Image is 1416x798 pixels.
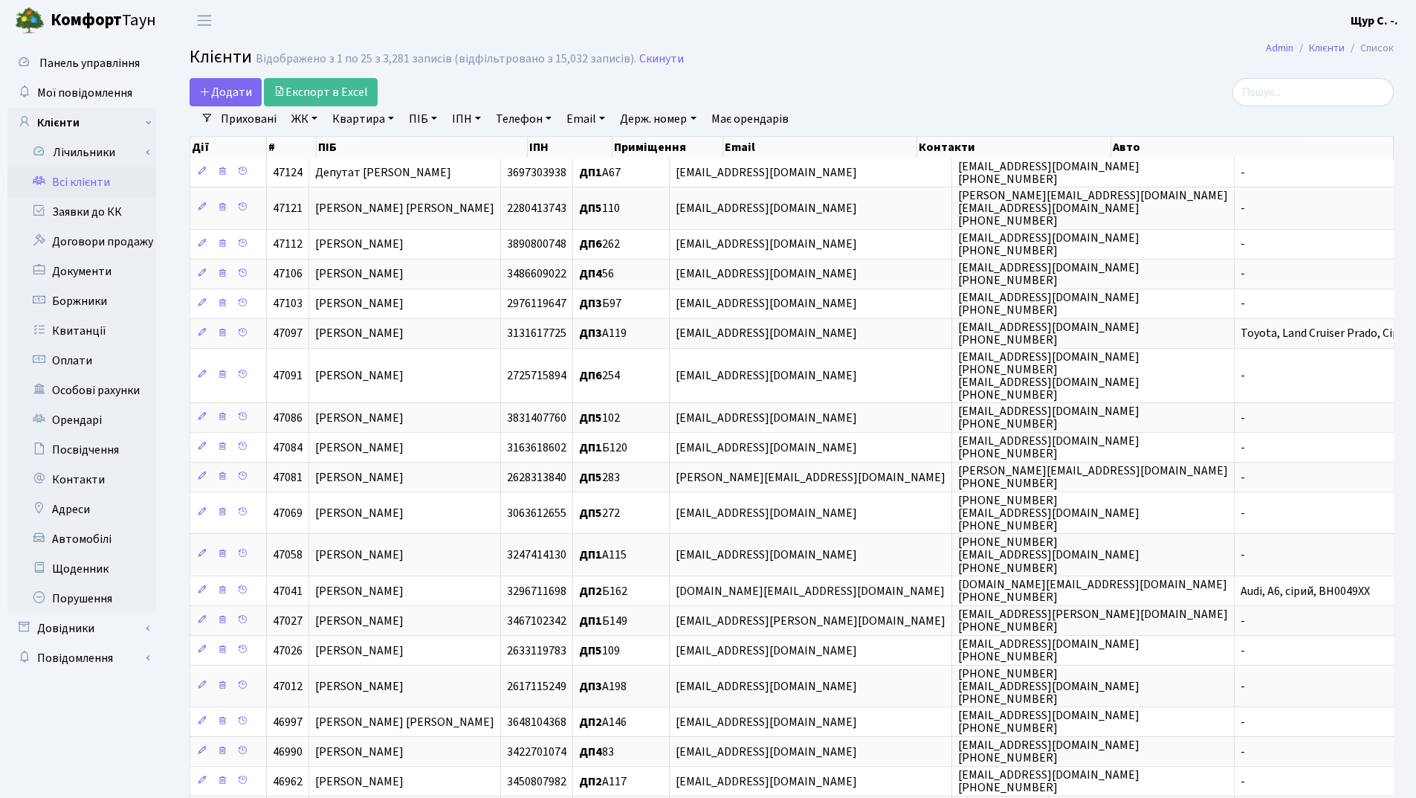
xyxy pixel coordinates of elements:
span: 47124 [273,164,303,181]
span: [PERSON_NAME] [PERSON_NAME] [315,200,494,216]
a: Контакти [7,465,156,495]
span: 3247414130 [507,547,566,564]
span: Б162 [579,583,627,599]
input: Пошук... [1232,78,1394,106]
span: [PERSON_NAME] [315,266,404,283]
a: Мої повідомлення [7,78,156,108]
span: [EMAIL_ADDRESS][DOMAIN_NAME] [PHONE_NUMBER] [958,636,1139,665]
span: [DOMAIN_NAME][EMAIL_ADDRESS][DOMAIN_NAME] [PHONE_NUMBER] [958,576,1227,605]
a: Повідомлення [7,643,156,673]
b: ДП2 [579,714,602,730]
th: Дії [190,137,267,158]
a: Додати [190,78,262,106]
b: ДП1 [579,613,602,629]
span: 47121 [273,200,303,216]
span: 56 [579,266,614,283]
span: [PERSON_NAME] [315,440,404,456]
span: [EMAIL_ADDRESS][DOMAIN_NAME] [PHONE_NUMBER] [958,767,1139,796]
span: А117 [579,773,627,790]
span: Клієнти [190,44,252,70]
a: Автомобілі [7,524,156,554]
a: ЖК [285,106,323,132]
span: 109 [579,643,620,659]
span: 283 [579,469,620,486]
span: 46990 [273,744,303,760]
a: Заявки до КК [7,197,156,227]
span: 3697303938 [507,164,566,181]
b: ДП5 [579,410,602,426]
a: Договори продажу [7,227,156,257]
span: [PERSON_NAME] [315,613,404,629]
span: 47086 [273,410,303,426]
span: [PERSON_NAME] [315,410,404,426]
span: [EMAIL_ADDRESS][DOMAIN_NAME] [676,547,857,564]
a: Email [560,106,611,132]
span: Б149 [579,613,627,629]
a: Особові рахунки [7,376,156,405]
div: Відображено з 1 по 25 з 3,281 записів (відфільтровано з 15,032 записів). [256,52,636,66]
a: Всі клієнти [7,167,156,197]
span: 47081 [273,469,303,486]
span: [EMAIL_ADDRESS][DOMAIN_NAME] [PHONE_NUMBER] [958,737,1139,766]
b: ДП5 [579,505,602,521]
span: 2617115249 [507,678,566,695]
span: - [1241,200,1245,216]
a: Клієнти [7,108,156,138]
span: [PERSON_NAME] [315,505,404,521]
a: Панель управління [7,48,156,78]
a: ПІБ [403,106,443,132]
span: - [1241,643,1245,659]
a: Квитанції [7,316,156,346]
span: [EMAIL_ADDRESS][DOMAIN_NAME] [PHONE_NUMBER] [958,707,1139,736]
span: [PHONE_NUMBER] [EMAIL_ADDRESS][DOMAIN_NAME] [PHONE_NUMBER] [958,492,1139,534]
span: [PERSON_NAME] [315,583,404,599]
a: Держ. номер [614,106,702,132]
span: 47103 [273,296,303,312]
th: Приміщення [612,137,723,158]
span: 3131617725 [507,326,566,342]
span: А146 [579,714,627,730]
a: Щоденник [7,554,156,584]
span: - [1241,367,1245,384]
span: [EMAIL_ADDRESS][DOMAIN_NAME] [PHONE_NUMBER] [958,230,1139,259]
span: [PERSON_NAME] [315,367,404,384]
span: 47026 [273,643,303,659]
span: 3486609022 [507,266,566,283]
span: Депутат [PERSON_NAME] [315,164,451,181]
span: [EMAIL_ADDRESS][DOMAIN_NAME] [PHONE_NUMBER] [958,158,1139,187]
span: 3467102342 [507,613,566,629]
a: Скинути [639,52,684,66]
span: - [1241,744,1245,760]
span: 47012 [273,678,303,695]
span: [EMAIL_ADDRESS][DOMAIN_NAME] [676,236,857,253]
span: 47041 [273,583,303,599]
span: Б97 [579,296,621,312]
span: А115 [579,547,627,564]
a: Приховані [215,106,282,132]
b: ДП2 [579,773,602,790]
span: [PERSON_NAME][EMAIL_ADDRESS][DOMAIN_NAME] [PHONE_NUMBER] [958,463,1228,492]
b: ДП1 [579,547,602,564]
span: [EMAIL_ADDRESS][DOMAIN_NAME] [676,326,857,342]
a: Посвідчення [7,435,156,465]
span: [PERSON_NAME] [315,773,404,790]
span: [EMAIL_ADDRESS][DOMAIN_NAME] [676,678,857,695]
button: Переключити навігацію [186,8,223,33]
a: Адреси [7,495,156,524]
span: 2725715894 [507,367,566,384]
span: [EMAIL_ADDRESS][DOMAIN_NAME] [676,410,857,426]
span: Audi, A6, сірий, ВН0049ХХ [1241,583,1370,599]
span: 262 [579,236,620,253]
b: Щур С. -. [1351,13,1398,29]
span: А198 [579,678,627,695]
span: Таун [51,8,156,33]
span: [PERSON_NAME] [315,744,404,760]
b: ДП5 [579,643,602,659]
span: - [1241,469,1245,486]
th: ІПН [528,137,612,158]
a: Квартира [326,106,400,132]
span: 3450807982 [507,773,566,790]
a: Має орендарів [705,106,795,132]
span: 2976119647 [507,296,566,312]
span: [PERSON_NAME] [315,326,404,342]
